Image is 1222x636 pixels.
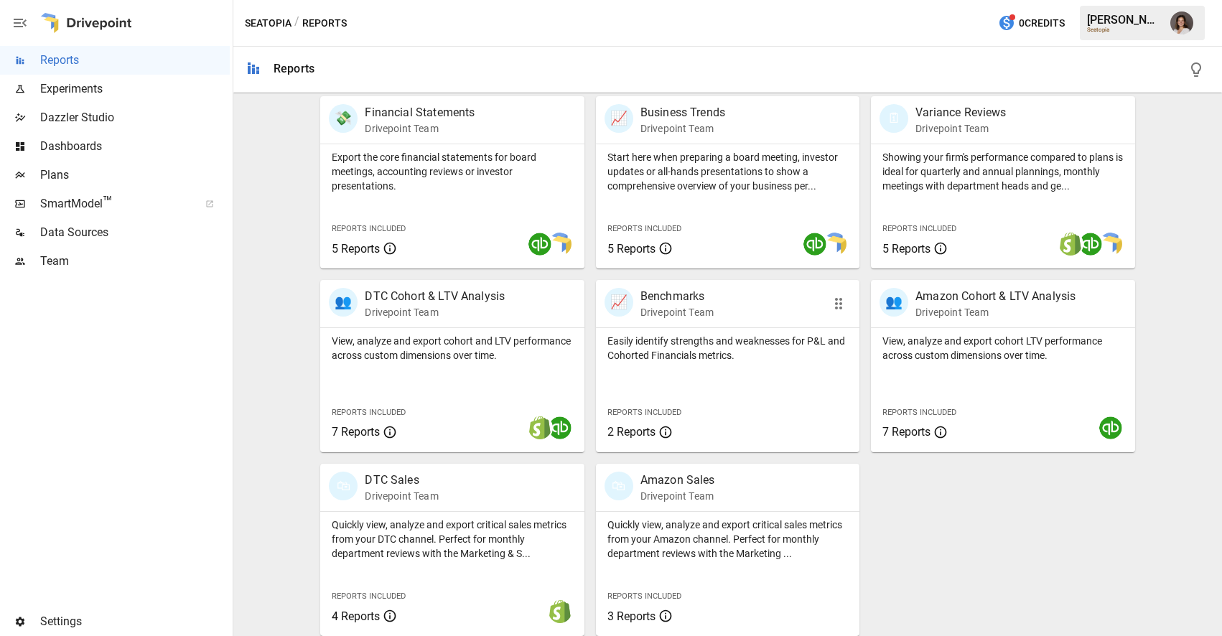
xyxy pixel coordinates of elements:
p: Amazon Sales [640,472,715,489]
span: Reports Included [607,591,681,601]
img: quickbooks [1099,416,1122,439]
span: Dazzler Studio [40,109,230,126]
img: quickbooks [803,233,826,256]
span: Reports Included [332,408,406,417]
p: Start here when preparing a board meeting, investor updates or all-hands presentations to show a ... [607,150,848,193]
p: DTC Sales [365,472,438,489]
div: 💸 [329,104,358,133]
p: Drivepoint Team [915,121,1006,136]
p: Drivepoint Team [365,121,475,136]
div: 📈 [605,104,633,133]
span: 7 Reports [332,425,380,439]
p: Benchmarks [640,288,714,305]
div: / [294,14,299,32]
p: Variance Reviews [915,104,1006,121]
span: 5 Reports [607,242,656,256]
img: shopify [549,600,572,623]
span: Experiments [40,80,230,98]
p: Drivepoint Team [640,489,715,503]
span: SmartModel [40,195,190,212]
img: shopify [528,416,551,439]
span: Reports Included [882,224,956,233]
p: Easily identify strengths and weaknesses for P&L and Cohorted Financials metrics. [607,334,848,363]
img: quickbooks [1079,233,1102,256]
div: 📈 [605,288,633,317]
span: 7 Reports [882,425,931,439]
p: Showing your firm's performance compared to plans is ideal for quarterly and annual plannings, mo... [882,150,1123,193]
div: 🛍 [329,472,358,500]
p: Drivepoint Team [365,489,438,503]
span: 5 Reports [882,242,931,256]
p: Drivepoint Team [365,305,505,319]
div: Reports [274,62,314,75]
div: Seatopia [1087,27,1162,33]
img: smart model [824,233,846,256]
p: Quickly view, analyze and export critical sales metrics from your Amazon channel. Perfect for mon... [607,518,848,561]
p: Drivepoint Team [640,121,725,136]
div: 👥 [329,288,358,317]
span: 5 Reports [332,242,380,256]
p: DTC Cohort & LTV Analysis [365,288,505,305]
button: 0Credits [992,10,1071,37]
img: quickbooks [528,233,551,256]
p: Export the core financial statements for board meetings, accounting reviews or investor presentat... [332,150,572,193]
span: Reports Included [332,591,406,601]
span: Dashboards [40,138,230,155]
span: Reports [40,52,230,69]
span: Reports Included [332,224,406,233]
div: 🛍 [605,472,633,500]
img: shopify [1059,233,1082,256]
div: [PERSON_NAME] [1087,13,1162,27]
span: Reports Included [882,408,956,417]
span: Team [40,253,230,270]
span: Reports Included [607,408,681,417]
img: smart model [1099,233,1122,256]
p: Drivepoint Team [640,305,714,319]
p: Business Trends [640,104,725,121]
img: quickbooks [549,416,572,439]
span: 3 Reports [607,609,656,623]
p: Quickly view, analyze and export critical sales metrics from your DTC channel. Perfect for monthl... [332,518,572,561]
span: Data Sources [40,224,230,241]
p: Financial Statements [365,104,475,121]
p: Amazon Cohort & LTV Analysis [915,288,1076,305]
span: ™ [103,193,113,211]
div: 👥 [880,288,908,317]
span: Plans [40,167,230,184]
button: Franziska Ibscher [1162,3,1202,43]
p: View, analyze and export cohort LTV performance across custom dimensions over time. [882,334,1123,363]
span: 4 Reports [332,609,380,623]
img: Franziska Ibscher [1170,11,1193,34]
p: View, analyze and export cohort and LTV performance across custom dimensions over time. [332,334,572,363]
button: Seatopia [245,14,291,32]
div: 🗓 [880,104,908,133]
p: Drivepoint Team [915,305,1076,319]
span: Reports Included [607,224,681,233]
span: 2 Reports [607,425,656,439]
span: Settings [40,613,230,630]
img: smart model [549,233,572,256]
span: 0 Credits [1019,14,1065,32]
